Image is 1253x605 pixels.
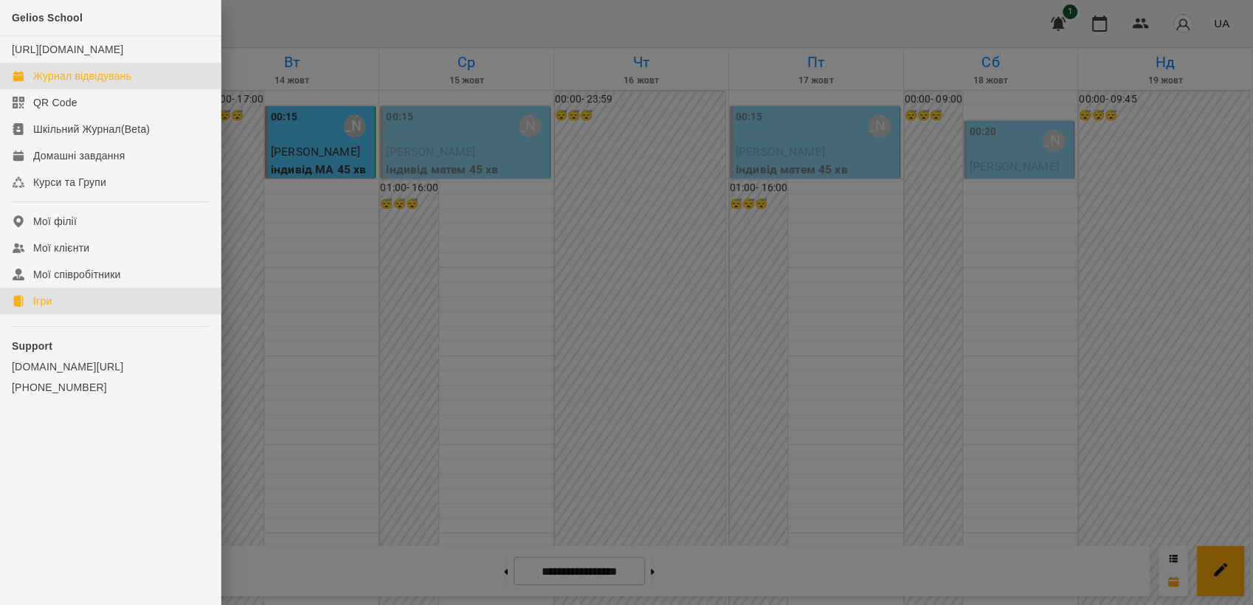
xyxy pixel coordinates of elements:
[12,380,209,395] a: [PHONE_NUMBER]
[33,69,131,83] div: Журнал відвідувань
[33,241,89,255] div: Мої клієнти
[33,267,121,282] div: Мої співробітники
[33,148,125,163] div: Домашні завдання
[12,339,209,353] p: Support
[12,359,209,374] a: [DOMAIN_NAME][URL]
[33,294,52,308] div: Ігри
[33,122,150,136] div: Шкільний Журнал(Beta)
[33,175,106,190] div: Курси та Групи
[33,214,77,229] div: Мої філії
[12,44,123,55] a: [URL][DOMAIN_NAME]
[12,12,83,24] span: Gelios School
[33,95,77,110] div: QR Code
